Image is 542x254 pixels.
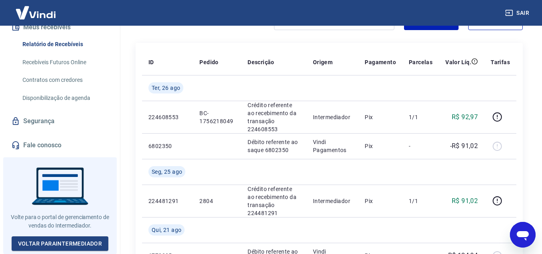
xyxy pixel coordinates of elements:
p: Crédito referente ao recebimento da transação 224608553 [248,101,300,133]
p: Pix [365,142,396,150]
p: Pagamento [365,58,396,66]
p: Descrição [248,58,274,66]
p: 1/1 [409,113,432,121]
a: Disponibilização de agenda [19,90,110,106]
a: Relatório de Recebíveis [19,36,110,53]
p: R$ 91,02 [452,196,478,206]
p: Débito referente ao saque 6802350 [248,138,300,154]
img: Vindi [10,0,62,25]
p: -R$ 91,02 [450,141,478,151]
span: Qui, 21 ago [152,226,181,234]
p: Origem [313,58,333,66]
p: Pedido [199,58,218,66]
p: 2804 [199,197,235,205]
p: Pix [365,197,396,205]
p: Intermediador [313,113,352,121]
p: ID [148,58,154,66]
p: 224481291 [148,197,187,205]
button: Sair [503,6,532,20]
p: Pix [365,113,396,121]
p: - [409,142,432,150]
p: R$ 92,97 [452,112,478,122]
p: BC-1756218049 [199,109,235,125]
span: Seg, 25 ago [152,168,182,176]
p: Valor Líq. [445,58,471,66]
a: Segurança [10,112,110,130]
p: 6802350 [148,142,187,150]
p: 224608553 [148,113,187,121]
a: Voltar paraIntermediador [12,236,109,251]
a: Fale conosco [10,136,110,154]
span: Ter, 26 ago [152,84,180,92]
p: Vindi Pagamentos [313,138,352,154]
p: Intermediador [313,197,352,205]
p: Tarifas [491,58,510,66]
iframe: Botão para abrir a janela de mensagens [510,222,536,248]
p: Crédito referente ao recebimento da transação 224481291 [248,185,300,217]
button: Meus recebíveis [10,18,110,36]
a: Recebíveis Futuros Online [19,54,110,71]
p: 1/1 [409,197,432,205]
p: Parcelas [409,58,432,66]
a: Contratos com credores [19,72,110,88]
